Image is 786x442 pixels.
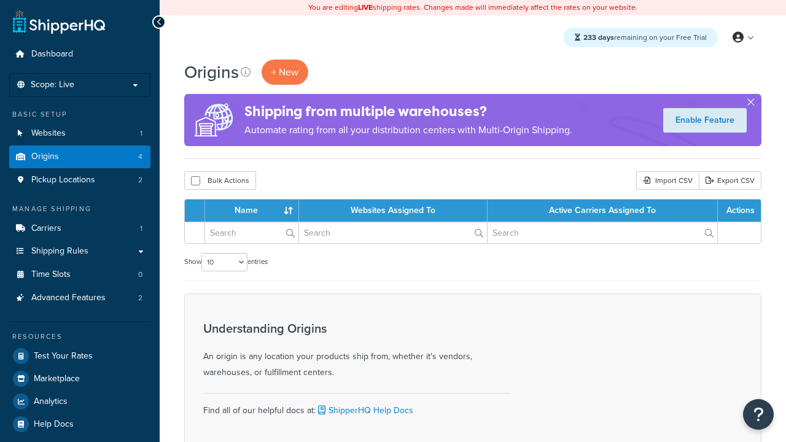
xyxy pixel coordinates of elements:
[31,80,74,90] span: Scope: Live
[244,101,572,122] h4: Shipping from multiple warehouses?
[205,200,299,222] th: Name
[699,171,761,190] a: Export CSV
[9,204,150,214] div: Manage Shipping
[9,413,150,435] a: Help Docs
[718,200,761,222] th: Actions
[244,122,572,139] p: Automate rating from all your distribution centers with Multi-Origin Shipping.
[299,200,488,222] th: Websites Assigned To
[203,322,510,381] div: An origin is any location your products ship from, whether it's vendors, warehouses, or fulfillme...
[34,419,74,430] span: Help Docs
[9,169,150,192] a: Pickup Locations 2
[9,263,150,286] a: Time Slots 0
[299,222,487,243] input: Search
[31,49,73,60] span: Dashboard
[9,145,150,168] a: Origins 4
[9,287,150,309] li: Advanced Features
[138,152,142,162] span: 4
[140,128,142,139] span: 1
[564,28,718,47] div: remaining on your Free Trial
[9,240,150,263] a: Shipping Rules
[138,293,142,303] span: 2
[34,374,80,384] span: Marketplace
[262,60,308,85] a: + New
[316,404,413,417] a: ShipperHQ Help Docs
[9,331,150,342] div: Resources
[13,9,105,34] a: ShipperHQ Home
[9,122,150,145] li: Websites
[140,223,142,234] span: 1
[138,269,142,280] span: 0
[31,152,59,162] span: Origins
[34,397,68,407] span: Analytics
[488,222,717,243] input: Search
[201,253,247,271] select: Showentries
[205,222,298,243] input: Search
[31,269,71,280] span: Time Slots
[9,263,150,286] li: Time Slots
[203,322,510,335] h3: Understanding Origins
[9,287,150,309] a: Advanced Features 2
[9,169,150,192] li: Pickup Locations
[34,351,93,362] span: Test Your Rates
[9,217,150,240] a: Carriers 1
[184,253,268,271] label: Show entries
[9,145,150,168] li: Origins
[31,175,95,185] span: Pickup Locations
[9,345,150,367] a: Test Your Rates
[9,109,150,120] div: Basic Setup
[663,108,747,133] a: Enable Feature
[9,217,150,240] li: Carriers
[184,171,256,190] button: Bulk Actions
[358,2,373,13] b: LIVE
[184,60,239,84] h1: Origins
[31,246,88,257] span: Shipping Rules
[184,94,244,146] img: ad-origins-multi-dfa493678c5a35abed25fd24b4b8a3fa3505936ce257c16c00bdefe2f3200be3.png
[31,128,66,139] span: Websites
[9,390,150,413] a: Analytics
[271,65,298,79] span: + New
[583,32,614,43] strong: 233 days
[9,368,150,390] a: Marketplace
[31,293,106,303] span: Advanced Features
[9,122,150,145] a: Websites 1
[9,43,150,66] a: Dashboard
[138,175,142,185] span: 2
[31,223,61,234] span: Carriers
[636,171,699,190] div: Import CSV
[203,393,510,419] div: Find all of our helpful docs at:
[743,399,774,430] button: Open Resource Center
[488,200,718,222] th: Active Carriers Assigned To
